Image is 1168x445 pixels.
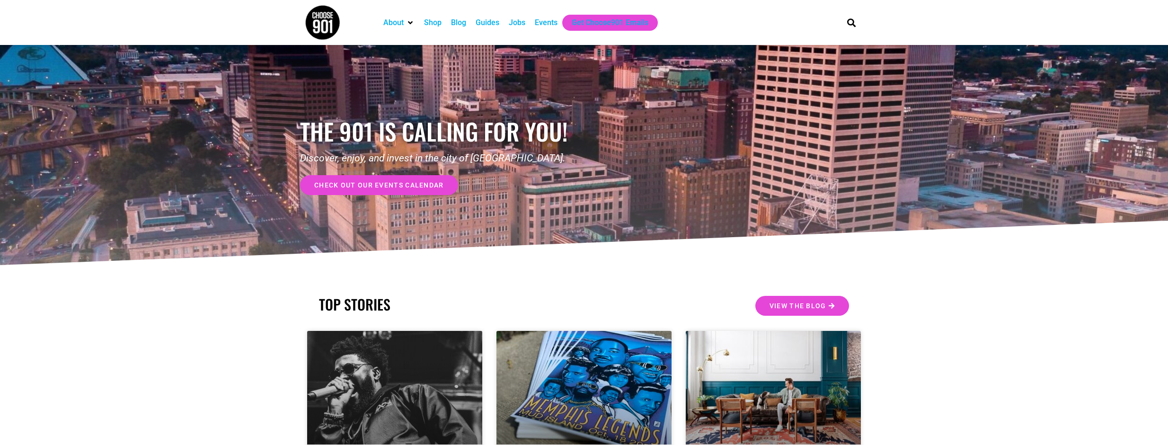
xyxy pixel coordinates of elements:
a: A man sits on a brown leather sofa in a stylish living room with teal walls, an ornate rug, and m... [686,331,861,445]
h2: TOP STORIES [319,296,579,313]
a: Blog [451,17,466,28]
div: About [379,15,419,31]
a: About [383,17,404,28]
a: Get Choose901 Emails [572,17,648,28]
span: check out our events calendar [314,182,444,188]
a: View the Blog [755,296,849,316]
a: Events [535,17,557,28]
h1: the 901 is calling for you! [300,117,584,145]
a: Shop [424,17,442,28]
p: Discover, enjoy, and invest in the city of [GEOGRAPHIC_DATA]. [300,151,584,166]
div: Search [844,15,859,30]
a: check out our events calendar [300,175,458,195]
span: View the Blog [770,303,826,309]
nav: Main nav [379,15,831,31]
a: Guides [476,17,499,28]
a: Jobs [509,17,525,28]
